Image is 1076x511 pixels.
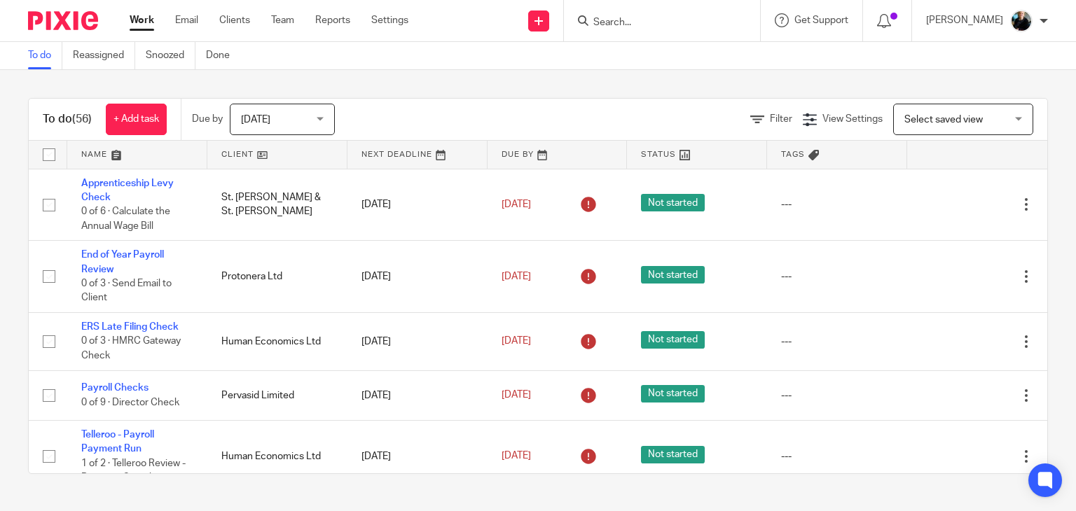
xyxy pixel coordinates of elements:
a: Done [206,42,240,69]
span: View Settings [822,114,883,124]
a: Snoozed [146,42,195,69]
a: Email [175,13,198,27]
span: Tags [781,150,805,158]
img: nicky-partington.jpg [1010,10,1033,32]
a: Work [130,13,154,27]
span: Not started [641,385,705,402]
span: Select saved view [904,115,983,125]
span: 1 of 2 · Telleroo Review - Payment Complete [81,458,186,483]
td: [DATE] [347,420,488,492]
td: [DATE] [347,241,488,313]
span: [DATE] [502,199,531,209]
span: [DATE] [241,115,270,125]
a: Telleroo - Payroll Payment Run [81,430,154,454]
span: 0 of 3 · HMRC Gateway Check [81,337,181,361]
span: 0 of 9 · Director Check [81,398,179,407]
span: [DATE] [502,391,531,400]
span: [DATE] [502,337,531,346]
span: Filter [770,114,792,124]
span: Not started [641,446,705,463]
a: Reassigned [73,42,135,69]
span: [DATE] [502,272,531,281]
span: (56) [72,113,92,125]
a: Reports [315,13,350,27]
h1: To do [43,112,92,127]
a: Apprenticeship Levy Check [81,178,174,202]
td: [DATE] [347,370,488,420]
a: End of Year Payroll Review [81,250,164,274]
td: [DATE] [347,313,488,370]
td: [DATE] [347,169,488,241]
div: --- [781,388,893,402]
span: [DATE] [502,451,531,461]
td: Human Economics Ltd [207,420,347,492]
a: Payroll Checks [81,383,149,393]
span: 0 of 6 · Calculate the Annual Wage Bill [81,206,170,231]
td: Pervasid Limited [207,370,347,420]
td: Human Economics Ltd [207,313,347,370]
td: Protonera Ltd [207,241,347,313]
a: ERS Late Filing Check [81,322,179,332]
a: Team [271,13,294,27]
a: To do [28,42,62,69]
p: Due by [192,112,223,126]
div: --- [781,335,893,349]
span: 0 of 3 · Send Email to Client [81,279,172,303]
div: --- [781,269,893,283]
div: --- [781,197,893,211]
span: Not started [641,194,705,211]
a: Settings [371,13,408,27]
a: Clients [219,13,250,27]
span: Not started [641,331,705,349]
img: Pixie [28,11,98,30]
span: Not started [641,266,705,283]
td: St. [PERSON_NAME] & St. [PERSON_NAME] [207,169,347,241]
a: + Add task [106,104,167,135]
div: --- [781,449,893,463]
